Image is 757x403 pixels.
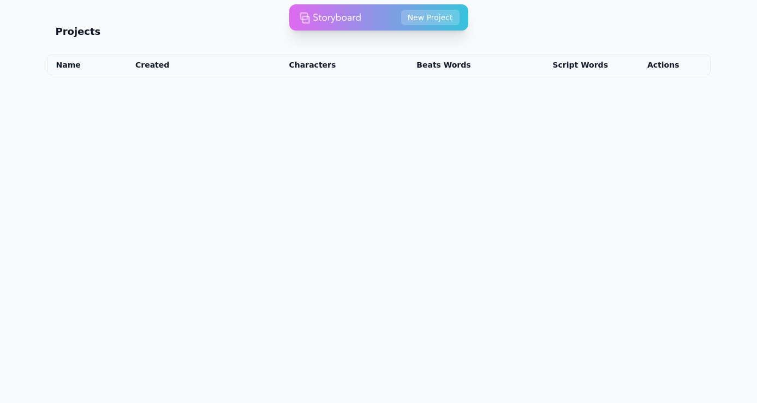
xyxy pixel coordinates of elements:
th: Script Words [480,55,617,75]
th: Created [127,55,224,75]
th: Actions [617,55,710,75]
th: Beats Words [344,55,479,75]
th: Name [47,55,127,75]
img: storyboard [300,7,361,28]
th: Characters [224,55,345,75]
h2: Projects [56,24,101,39]
button: New Project [401,10,460,25]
